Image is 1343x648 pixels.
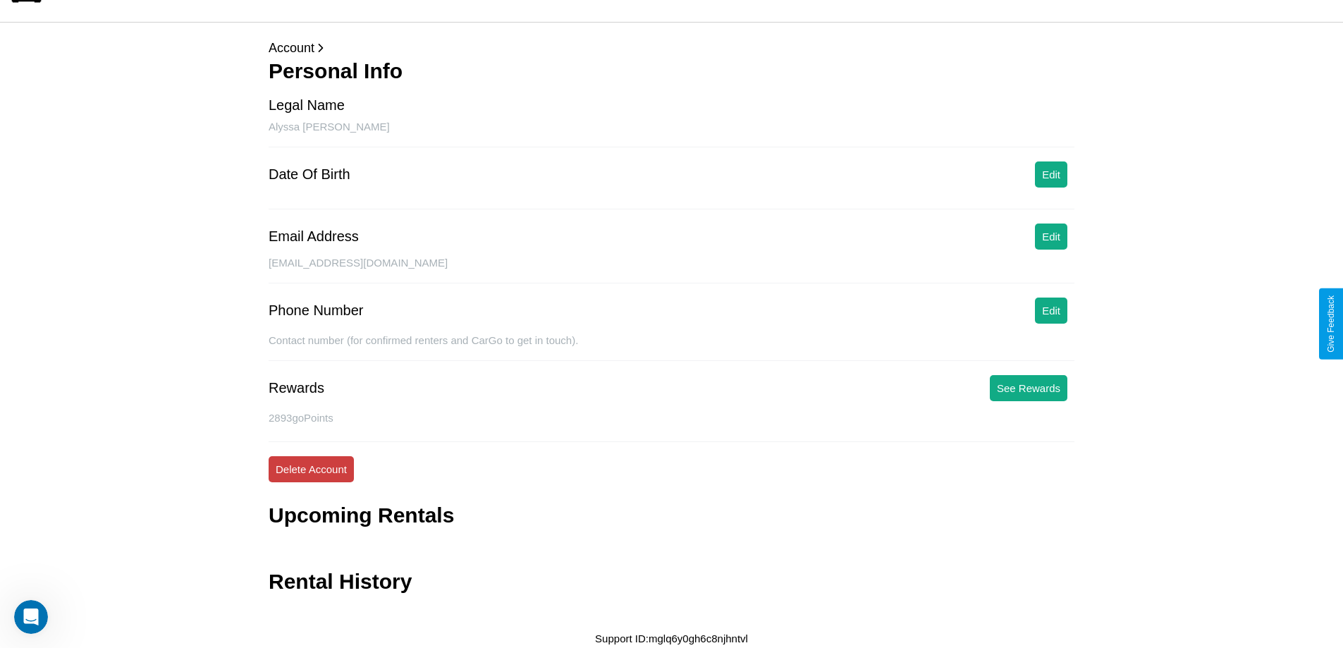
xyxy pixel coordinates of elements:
[1035,224,1067,250] button: Edit
[269,503,454,527] h3: Upcoming Rentals
[269,380,324,396] div: Rewards
[269,456,354,482] button: Delete Account
[269,228,359,245] div: Email Address
[269,166,350,183] div: Date Of Birth
[990,375,1067,401] button: See Rewards
[269,59,1074,83] h3: Personal Info
[269,257,1074,283] div: [EMAIL_ADDRESS][DOMAIN_NAME]
[1035,161,1067,188] button: Edit
[269,570,412,594] h3: Rental History
[14,600,48,634] iframe: Intercom live chat
[1326,295,1336,353] div: Give Feedback
[1035,298,1067,324] button: Edit
[269,334,1074,361] div: Contact number (for confirmed renters and CarGo to get in touch).
[269,97,345,114] div: Legal Name
[269,37,1074,59] p: Account
[269,408,1074,427] p: 2893 goPoints
[595,629,748,648] p: Support ID: mglq6y0gh6c8njhntvl
[269,121,1074,147] div: Alyssa [PERSON_NAME]
[269,302,364,319] div: Phone Number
